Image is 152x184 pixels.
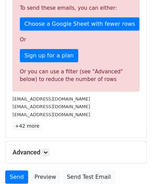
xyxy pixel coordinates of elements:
a: Sign up for a plan [20,49,78,62]
a: Preview [30,170,61,184]
small: [EMAIL_ADDRESS][DOMAIN_NAME] [13,104,90,109]
a: Send Test Email [62,170,115,184]
a: Send [5,170,28,184]
p: Or [20,36,132,43]
small: [EMAIL_ADDRESS][DOMAIN_NAME] [13,96,90,102]
h5: Advanced [13,149,139,156]
a: Choose a Google Sheet with fewer rows [20,17,139,31]
p: To send these emails, you can either: [20,5,132,12]
iframe: Chat Widget [117,151,152,184]
small: [EMAIL_ADDRESS][DOMAIN_NAME] [13,112,90,117]
a: +42 more [13,122,42,130]
div: Or you can use a filter (see "Advanced" below) to reduce the number of rows [20,68,132,83]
